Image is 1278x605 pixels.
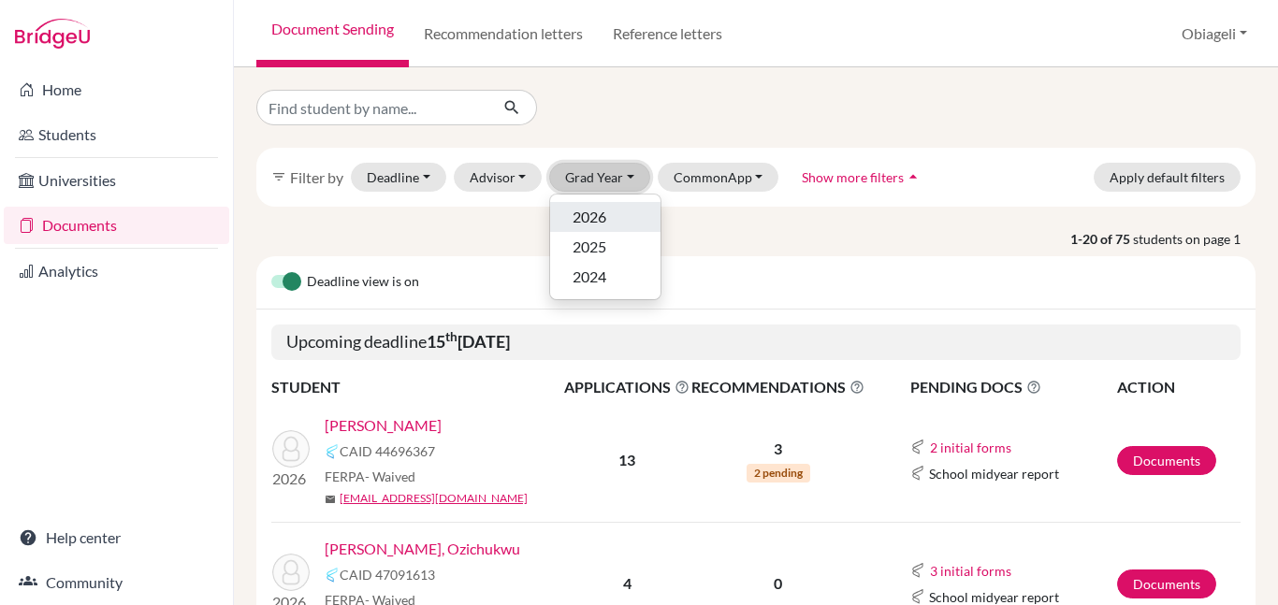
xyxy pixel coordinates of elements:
[929,560,1012,582] button: 3 initial forms
[4,519,229,556] a: Help center
[549,163,650,192] button: Grad Year
[4,162,229,199] a: Universities
[4,71,229,108] a: Home
[573,236,606,258] span: 2025
[1117,569,1216,598] a: Documents
[1133,229,1256,249] span: students on page 1
[910,466,925,481] img: Common App logo
[15,19,90,49] img: Bridge-U
[910,589,925,604] img: Common App logo
[325,414,442,437] a: [PERSON_NAME]
[307,271,419,294] span: Deadline view is on
[272,430,310,468] img: Kumar, Ruyan
[325,494,336,505] span: mail
[564,376,690,398] span: APPLICATIONS
[910,376,1115,398] span: PENDING DOCS
[271,169,286,184] i: filter_list
[256,90,488,125] input: Find student by name...
[290,168,343,186] span: Filter by
[340,565,435,584] span: CAID 47091613
[1070,229,1133,249] strong: 1-20 of 75
[325,538,520,560] a: [PERSON_NAME], Ozichukwu
[4,252,229,290] a: Analytics
[1116,375,1241,399] th: ACTION
[573,266,606,288] span: 2024
[910,439,925,454] img: Common App logo
[618,451,635,468] b: 13
[365,468,415,484] span: - Waived
[550,262,661,292] button: 2024
[454,163,543,192] button: Advisor
[271,375,563,399] th: STUDENT
[325,467,415,486] span: FERPA
[691,438,864,460] p: 3
[325,568,340,583] img: Common App logo
[904,167,922,186] i: arrow_drop_up
[4,564,229,601] a: Community
[271,324,1241,360] h5: Upcoming deadline
[550,232,661,262] button: 2025
[691,376,864,398] span: RECOMMENDATIONS
[325,444,340,459] img: Common App logo
[623,574,632,592] b: 4
[929,437,1012,458] button: 2 initial forms
[786,163,938,192] button: Show more filtersarrow_drop_up
[747,464,810,483] span: 2 pending
[272,554,310,591] img: Tagbo-Okeke, Ozichukwu
[549,194,661,300] div: Grad Year
[1117,446,1216,475] a: Documents
[1173,16,1256,51] button: Obiageli
[445,329,457,344] sup: th
[1094,163,1241,192] button: Apply default filters
[340,441,435,461] span: CAID 44696367
[802,169,904,185] span: Show more filters
[351,163,446,192] button: Deadline
[272,468,310,490] p: 2026
[340,490,528,507] a: [EMAIL_ADDRESS][DOMAIN_NAME]
[4,207,229,244] a: Documents
[427,331,510,352] b: 15 [DATE]
[910,563,925,578] img: Common App logo
[4,116,229,153] a: Students
[658,163,779,192] button: CommonApp
[573,206,606,228] span: 2026
[550,202,661,232] button: 2026
[929,464,1059,483] span: School midyear report
[691,572,864,595] p: 0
